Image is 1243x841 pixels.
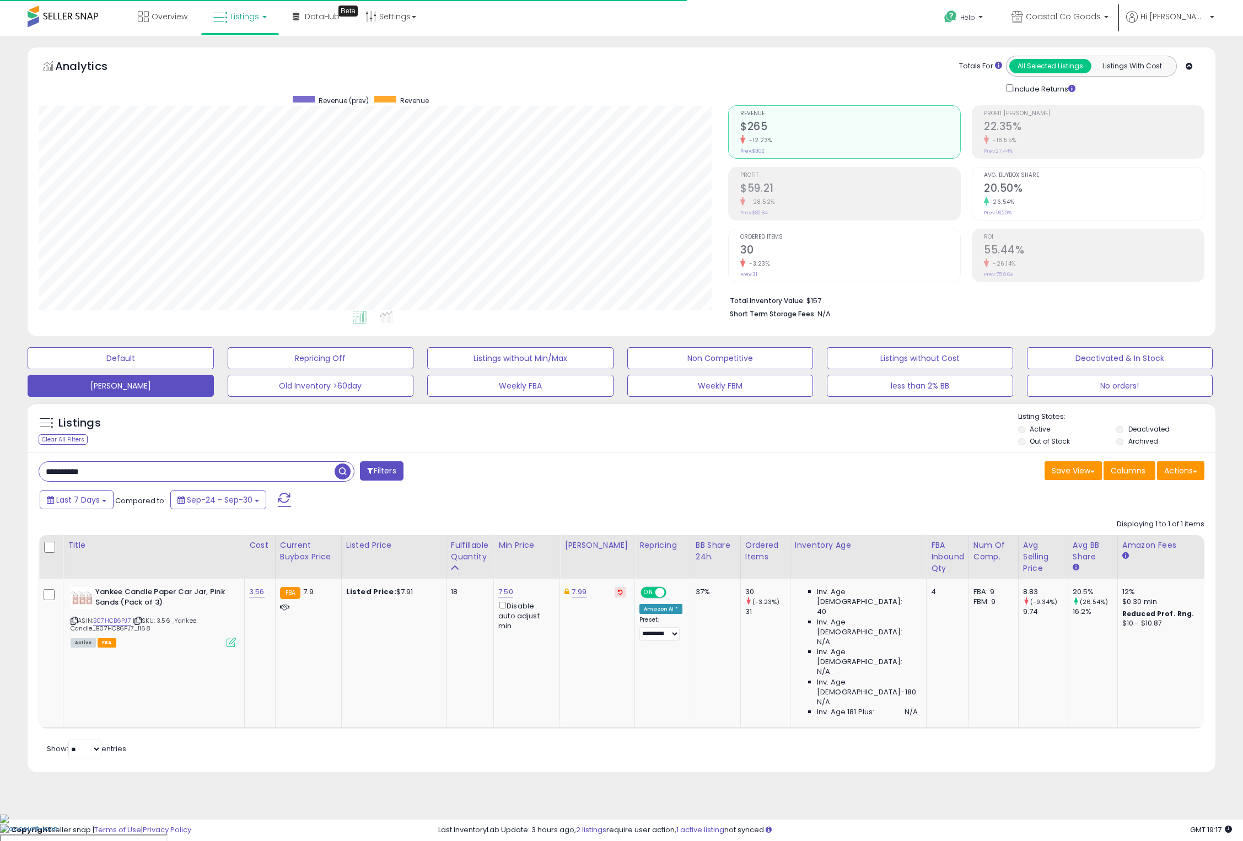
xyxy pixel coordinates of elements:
a: Help [935,2,994,36]
div: Title [68,540,240,551]
button: Weekly FBA [427,375,614,397]
label: Archived [1128,436,1158,446]
span: Avg. Buybox Share [984,172,1204,179]
small: 26.54% [989,198,1014,206]
button: Last 7 Days [40,490,114,509]
h5: Analytics [55,58,129,77]
div: 18 [451,587,485,597]
div: 37% [696,587,732,597]
div: 31 [745,607,790,617]
small: -18.55% [989,136,1016,144]
span: Coastal Co Goods [1026,11,1101,22]
span: Inv. Age 181 Plus: [817,707,875,717]
small: (-3.23%) [752,597,779,606]
div: Disable auto adjust min [498,600,551,631]
div: Repricing [639,540,686,551]
b: Listed Price: [346,586,396,597]
small: Prev: $302 [740,148,765,154]
li: $157 [730,293,1196,306]
div: FBA inbound Qty [931,540,964,574]
div: Amazon Fees [1122,540,1218,551]
label: Deactivated [1128,424,1170,434]
button: Sep-24 - Sep-30 [170,490,266,509]
span: 40 [817,607,826,617]
span: Revenue (prev) [319,96,369,105]
div: 16.2% [1073,607,1117,617]
small: Prev: $82.84 [740,209,768,216]
span: Columns [1111,465,1145,476]
span: Listings [230,11,259,22]
div: 4 [931,587,960,597]
button: Weekly FBM [627,375,814,397]
span: Help [960,13,975,22]
span: N/A [817,637,830,647]
span: Revenue [400,96,429,105]
a: Hi [PERSON_NAME] [1126,11,1214,36]
small: -3.23% [745,260,770,268]
button: Listings without Min/Max [427,347,614,369]
small: Prev: 31 [740,271,757,278]
span: 7.9 [303,586,313,597]
span: ON [642,588,655,597]
div: Avg Selling Price [1023,540,1063,574]
div: 20.5% [1073,587,1117,597]
span: Overview [152,11,187,22]
small: -26.14% [989,260,1016,268]
div: ASIN: [71,587,236,646]
div: [PERSON_NAME] [564,540,630,551]
span: Profit [PERSON_NAME] [984,111,1204,117]
div: $10 - $10.87 [1122,619,1214,628]
a: 7.50 [498,586,513,597]
div: $0.30 min [1122,597,1214,607]
button: Filters [360,461,403,481]
span: | SKU: 3.56_Yankee Candle_B07HCB6PJ7_1168 [71,616,196,633]
span: Inv. Age [DEMOGRAPHIC_DATA]: [817,587,918,607]
div: 30 [745,587,790,597]
span: ROI [984,234,1204,240]
div: $7.91 [346,587,438,597]
b: Yankee Candle Paper Car Jar, Pink Sands (Pack of 3) [95,587,229,610]
div: Fulfillable Quantity [451,540,489,563]
div: Include Returns [998,82,1089,94]
span: Inv. Age [DEMOGRAPHIC_DATA]: [817,617,918,637]
button: Deactivated & In Stock [1027,347,1213,369]
div: 8.83 [1023,587,1068,597]
small: Prev: 27.44% [984,148,1013,154]
a: 3.56 [249,586,265,597]
div: 12% [1122,587,1214,597]
button: Listings With Cost [1091,59,1173,73]
small: FBA [280,587,300,599]
span: N/A [817,697,830,707]
small: (-9.34%) [1030,597,1057,606]
a: 7.99 [572,586,586,597]
span: DataHub [305,11,340,22]
button: Columns [1104,461,1155,480]
div: Min Price [498,540,555,551]
button: less than 2% BB [827,375,1013,397]
small: -12.23% [745,136,772,144]
button: Old Inventory >60day [228,375,414,397]
button: Repricing Off [228,347,414,369]
div: Cost [249,540,271,551]
div: FBM: 9 [973,597,1010,607]
div: Preset: [639,616,682,641]
button: Actions [1157,461,1204,480]
div: FBA: 9 [973,587,1010,597]
button: Listings without Cost [827,347,1013,369]
span: Inv. Age [DEMOGRAPHIC_DATA]-180: [817,677,918,697]
span: Hi [PERSON_NAME] [1140,11,1207,22]
a: B07HCB6PJ7 [93,616,131,626]
span: Ordered Items [740,234,960,240]
span: N/A [817,309,831,319]
div: Inventory Age [795,540,922,551]
h2: $265 [740,120,960,135]
h2: $59.21 [740,182,960,197]
button: All Selected Listings [1009,59,1091,73]
small: Amazon Fees. [1122,551,1129,561]
img: 31kQYP9KO6L._SL40_.jpg [71,587,93,609]
div: 9.74 [1023,607,1068,617]
div: Displaying 1 to 1 of 1 items [1117,519,1204,530]
button: Non Competitive [627,347,814,369]
h2: 30 [740,244,960,258]
button: Default [28,347,214,369]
